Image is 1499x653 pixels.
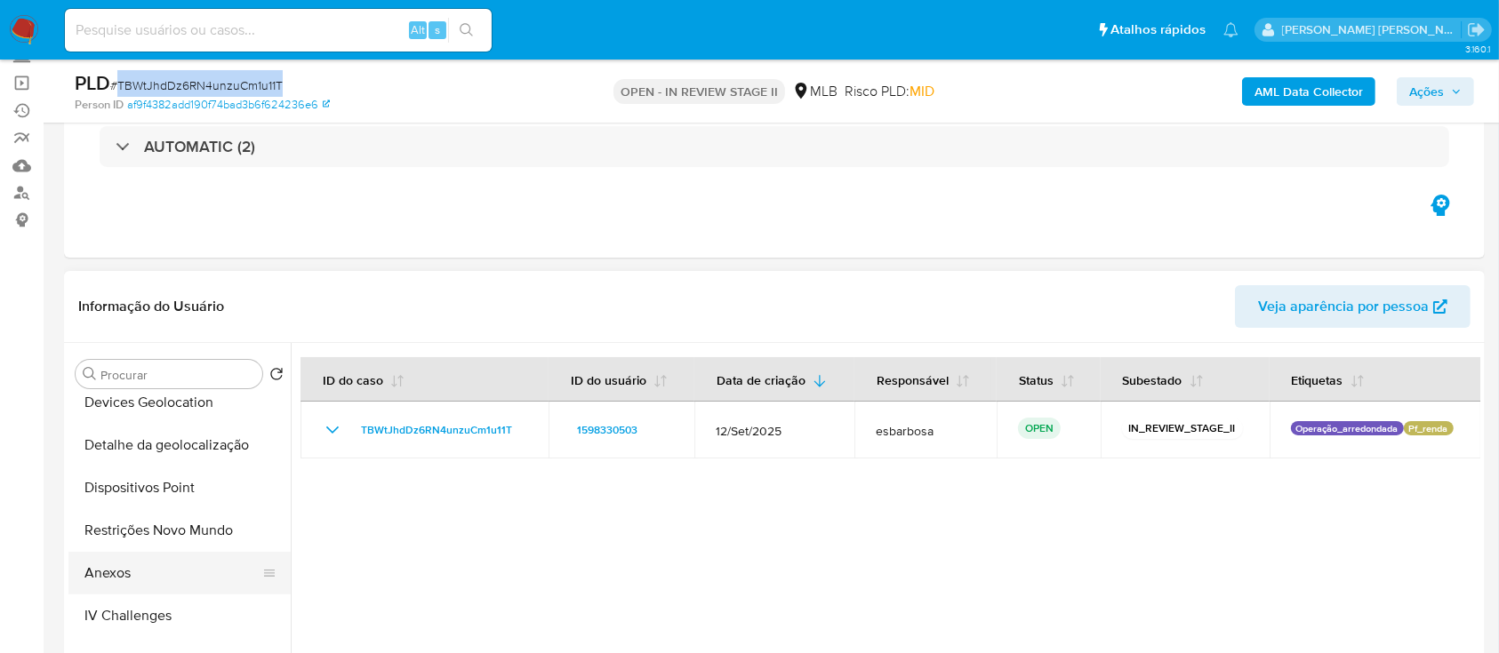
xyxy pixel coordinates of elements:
span: Ações [1409,77,1444,106]
b: PLD [75,68,110,97]
button: Restrições Novo Mundo [68,509,291,552]
button: Devices Geolocation [68,381,291,424]
button: Detalhe da geolocalização [68,424,291,466]
button: Procurar [83,367,97,381]
p: OPEN - IN REVIEW STAGE II [613,79,785,104]
button: IV Challenges [68,594,291,637]
a: Sair [1467,20,1486,39]
button: Retornar ao pedido padrão [269,367,284,386]
span: 3.160.1 [1465,42,1490,56]
span: MID [910,81,934,101]
p: alessandra.barbosa@mercadopago.com [1282,21,1462,38]
span: s [435,21,440,38]
span: # TBWtJhdDz6RN4unzuCm1u11T [110,76,283,94]
h3: AUTOMATIC (2) [144,137,255,156]
h1: Informação do Usuário [78,298,224,315]
div: MLB [792,82,838,101]
span: Alt [411,21,425,38]
b: Person ID [75,97,124,113]
span: Atalhos rápidos [1110,20,1206,39]
button: AML Data Collector [1242,77,1375,106]
span: Risco PLD: [845,82,934,101]
span: Veja aparência por pessoa [1258,285,1429,328]
b: AML Data Collector [1255,77,1363,106]
a: af9f4382add190f74bad3b6f624236e6 [127,97,330,113]
input: Pesquise usuários ou casos... [65,19,492,42]
div: AUTOMATIC (2) [100,126,1449,167]
button: Dispositivos Point [68,466,291,509]
a: Notificações [1223,22,1238,37]
button: Ações [1397,77,1474,106]
input: Procurar [100,367,255,383]
button: search-icon [448,18,485,43]
button: Anexos [68,552,277,594]
button: Veja aparência por pessoa [1235,285,1471,328]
